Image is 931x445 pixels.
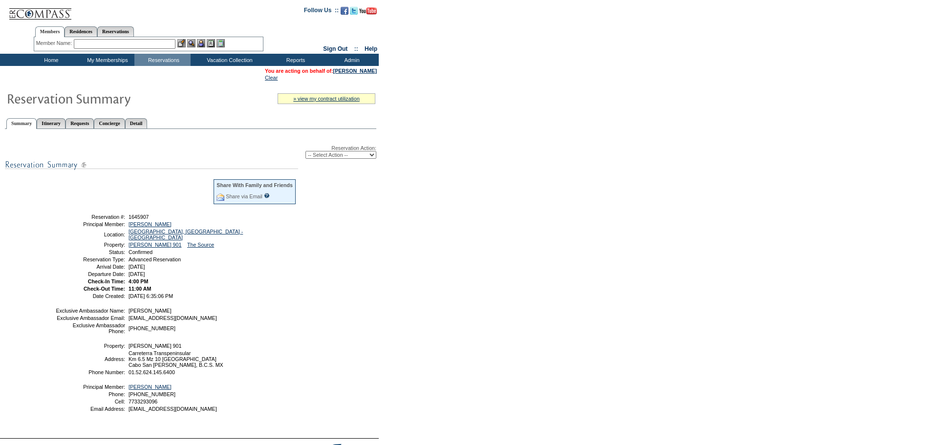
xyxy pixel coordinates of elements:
span: 01.52.624.145.6400 [129,369,175,375]
div: Share With Family and Friends [217,182,293,188]
td: Home [22,54,78,66]
a: Members [35,26,65,37]
span: [EMAIL_ADDRESS][DOMAIN_NAME] [129,406,217,412]
img: Subscribe to our YouTube Channel [359,7,377,15]
td: Follow Us :: [304,6,339,18]
td: Status: [55,249,125,255]
a: Requests [65,118,94,128]
img: b_calculator.gif [217,39,225,47]
td: Arrival Date: [55,264,125,270]
a: » view my contract utilization [293,96,360,102]
td: Admin [323,54,379,66]
img: subTtlResSummary.gif [5,159,298,171]
a: Itinerary [37,118,65,128]
span: [PERSON_NAME] 901 [129,343,181,349]
span: [DATE] 6:35:06 PM [129,293,173,299]
span: [EMAIL_ADDRESS][DOMAIN_NAME] [129,315,217,321]
span: :: [354,45,358,52]
div: Member Name: [36,39,74,47]
td: Principal Member: [55,384,125,390]
span: [PHONE_NUMBER] [129,391,175,397]
span: [DATE] [129,264,145,270]
div: Reservation Action: [5,145,376,159]
img: Reservaton Summary [6,88,202,108]
td: Exclusive Ambassador Email: [55,315,125,321]
td: Departure Date: [55,271,125,277]
td: Cell: [55,399,125,404]
a: Help [365,45,377,52]
a: [PERSON_NAME] 901 [129,242,181,248]
span: You are acting on behalf of: [265,68,377,74]
a: Follow us on Twitter [350,10,358,16]
td: Principal Member: [55,221,125,227]
span: 4:00 PM [129,278,148,284]
td: Reservations [134,54,191,66]
strong: Check-In Time: [88,278,125,284]
span: 1645907 [129,214,149,220]
img: b_edit.gif [177,39,186,47]
span: [PHONE_NUMBER] [129,325,175,331]
td: Property: [55,343,125,349]
td: Exclusive Ambassador Name: [55,308,125,314]
img: Become our fan on Facebook [341,7,348,15]
td: Phone: [55,391,125,397]
td: Reservation #: [55,214,125,220]
img: Impersonate [197,39,205,47]
td: Address: [55,350,125,368]
a: [GEOGRAPHIC_DATA], [GEOGRAPHIC_DATA] - [GEOGRAPHIC_DATA] [129,229,243,240]
img: Reservations [207,39,215,47]
a: Reservations [97,26,134,37]
a: [PERSON_NAME] [333,68,377,74]
span: [DATE] [129,271,145,277]
td: Email Address: [55,406,125,412]
input: What is this? [264,193,270,198]
a: The Source [187,242,214,248]
strong: Check-Out Time: [84,286,125,292]
a: Residences [65,26,97,37]
td: Date Created: [55,293,125,299]
a: Concierge [94,118,125,128]
span: [PERSON_NAME] [129,308,172,314]
img: View [187,39,195,47]
span: Confirmed [129,249,152,255]
span: 7733293096 [129,399,157,404]
td: My Memberships [78,54,134,66]
a: Clear [265,75,278,81]
td: Reservation Type: [55,256,125,262]
span: 11:00 AM [129,286,151,292]
td: Phone Number: [55,369,125,375]
span: Advanced Reservation [129,256,181,262]
a: Subscribe to our YouTube Channel [359,10,377,16]
td: Reports [266,54,323,66]
a: Share via Email [226,193,262,199]
a: Sign Out [323,45,347,52]
a: Summary [6,118,37,129]
img: Follow us on Twitter [350,7,358,15]
a: [PERSON_NAME] [129,384,172,390]
a: Detail [125,118,148,128]
td: Location: [55,229,125,240]
td: Vacation Collection [191,54,266,66]
td: Property: [55,242,125,248]
span: Carreterra Transpeninsular Km 6.5 Mz 10 [GEOGRAPHIC_DATA] Cabo San [PERSON_NAME], B.C.S. MX [129,350,223,368]
a: [PERSON_NAME] [129,221,172,227]
a: Become our fan on Facebook [341,10,348,16]
td: Exclusive Ambassador Phone: [55,322,125,334]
